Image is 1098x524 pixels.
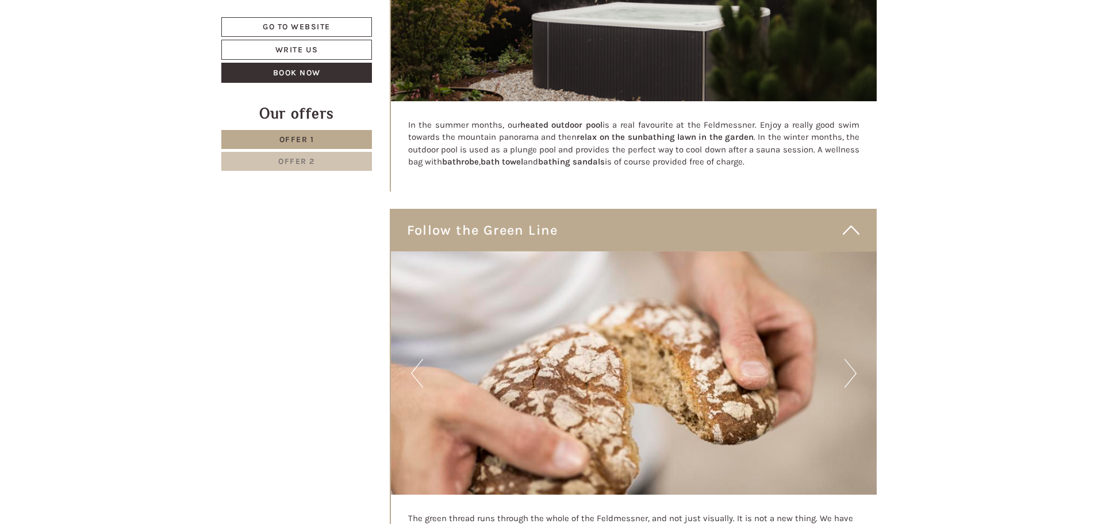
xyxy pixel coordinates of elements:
a: Go to website [221,17,372,37]
div: [DATE] [206,9,246,28]
span: Offer 2 [278,156,315,166]
strong: relax on the sunbathing lawn in the garden [577,132,754,142]
span: Offer 1 [279,135,314,144]
strong: bath towel [481,156,523,167]
strong: heated outdoor pool [520,120,602,130]
div: Hello, how can we help you? [313,31,443,66]
button: Previous [411,359,423,388]
p: In the summer months, our is a real favourite at the Feldmessner. Enjoy a really good swim toward... [408,119,860,169]
strong: bathing sandals [538,156,605,167]
button: Next [844,359,857,388]
div: Our offers [221,103,372,124]
a: Book now [221,63,372,83]
div: You [318,33,435,43]
small: 12:09 [318,56,435,64]
button: Send [391,303,452,323]
div: Follow the Green Line [390,209,877,251]
strong: bathrobe [442,156,479,167]
a: Write us [221,40,372,60]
